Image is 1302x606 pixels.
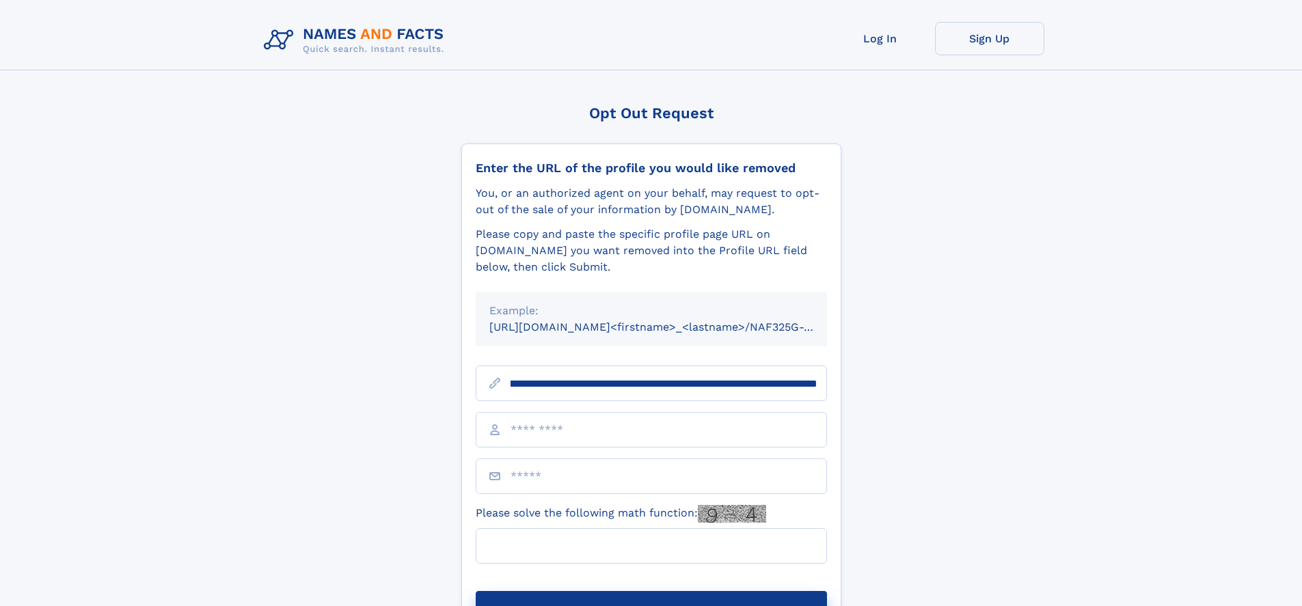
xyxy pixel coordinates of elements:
[489,320,853,333] small: [URL][DOMAIN_NAME]<firstname>_<lastname>/NAF325G-xxxxxxxx
[476,505,766,523] label: Please solve the following math function:
[489,303,813,319] div: Example:
[476,185,827,218] div: You, or an authorized agent on your behalf, may request to opt-out of the sale of your informatio...
[935,22,1044,55] a: Sign Up
[476,226,827,275] div: Please copy and paste the specific profile page URL on [DOMAIN_NAME] you want removed into the Pr...
[476,161,827,176] div: Enter the URL of the profile you would like removed
[258,22,455,59] img: Logo Names and Facts
[461,105,841,122] div: Opt Out Request
[826,22,935,55] a: Log In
